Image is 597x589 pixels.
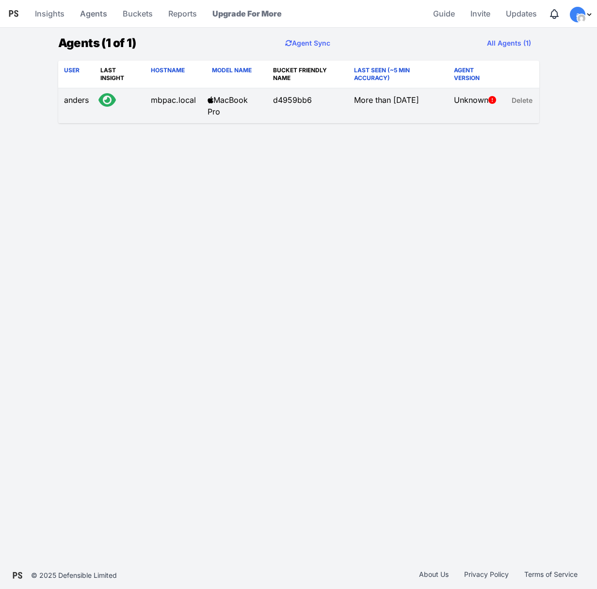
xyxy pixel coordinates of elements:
[454,66,480,82] a: Agent Version
[467,2,494,25] a: Invite
[202,88,267,124] td: MacBook Pro
[576,12,580,18] span: a
[502,2,541,25] a: Updates
[212,66,252,74] a: Model Name
[411,570,456,581] a: About Us
[456,570,516,581] a: Privacy Policy
[31,2,68,25] a: Insights
[145,88,202,124] td: mbpac.local
[578,15,585,22] img: e9abaf8014daf2da7407ae39c4461c34.png
[448,88,506,124] td: Unknown
[516,570,585,581] a: Terms of Service
[570,7,593,22] div: Profile Menu
[76,2,111,25] a: Agents
[151,66,185,74] a: Hostname
[209,2,286,25] a: Upgrade For More
[479,33,539,53] a: All Agents (1)
[354,66,410,82] a: Last Seen (~5 min accuracy)
[164,2,201,25] a: Reports
[119,2,157,25] a: Buckets
[506,4,537,23] span: Updates
[433,4,455,23] span: Guide
[348,88,448,124] td: More than [DATE]
[506,91,538,110] a: Delete
[429,2,459,25] a: Guide
[64,66,80,74] a: User
[267,61,349,88] th: Bucket Friendly Name
[549,8,560,20] div: Notifications
[31,571,117,580] div: © 2025 Defensible Limited
[267,88,349,124] td: d4959bb6
[277,33,338,53] button: Agent Sync
[58,34,136,52] h1: Agents (1 of 1)
[58,88,95,124] td: anders
[95,61,145,88] th: Last Insight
